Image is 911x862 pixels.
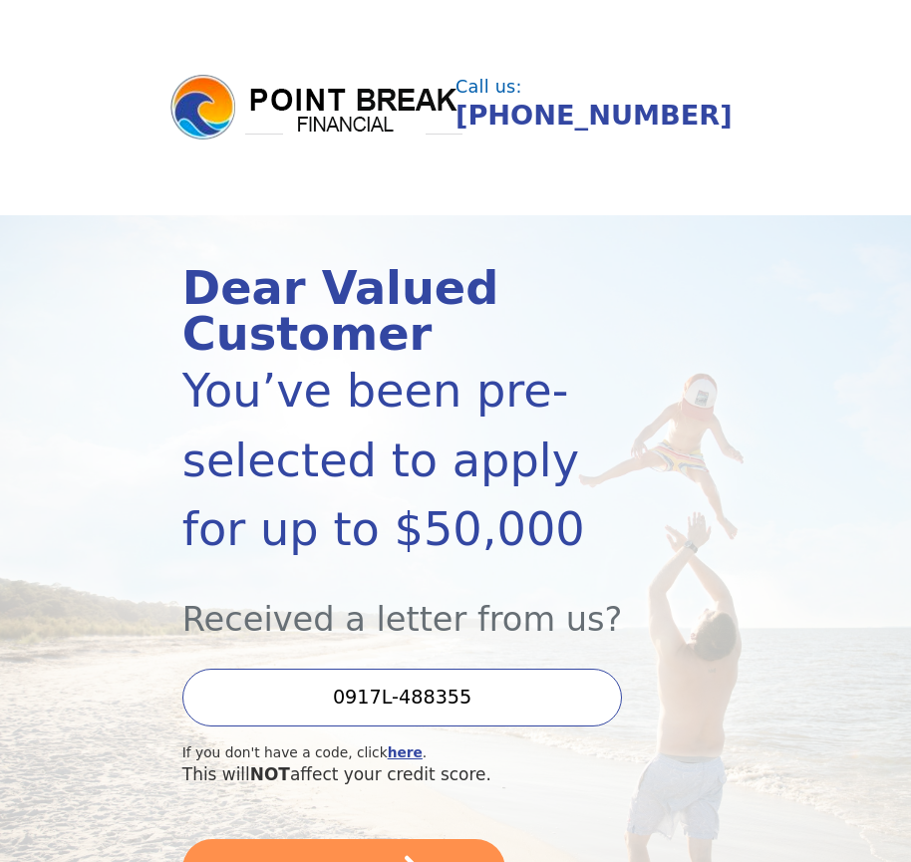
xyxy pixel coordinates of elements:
input: Enter your Offer Code: [182,669,623,726]
div: Dear Valued Customer [182,265,647,357]
a: here [388,744,423,760]
img: logo.png [167,72,466,144]
div: This will affect your credit score. [182,762,647,787]
span: NOT [250,764,290,784]
div: Call us: [455,79,759,97]
div: If you don't have a code, click . [182,742,647,763]
div: You’ve been pre-selected to apply for up to $50,000 [182,357,647,564]
a: [PHONE_NUMBER] [455,100,733,131]
div: Received a letter from us? [182,564,647,645]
